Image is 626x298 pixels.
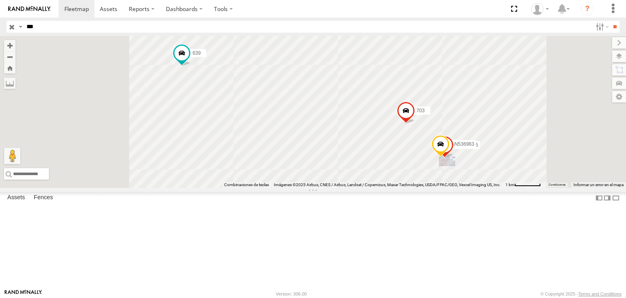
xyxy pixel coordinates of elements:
[595,192,603,204] label: Dock Summary Table to the Left
[4,51,15,62] button: Zoom out
[276,291,307,296] div: Version: 306.00
[4,40,15,51] button: Zoom in
[17,21,24,33] label: Search Query
[30,192,57,204] label: Fences
[3,192,29,204] label: Assets
[505,182,514,187] span: 1 km
[451,141,474,147] span: AN536963
[593,21,610,33] label: Search Filter Options
[224,182,269,188] button: Combinaciones de teclas
[4,290,42,298] a: Visit our Website
[578,291,622,296] a: Terms and Conditions
[274,182,500,187] span: Imágenes ©2025 Airbus, CNES / Airbus, Landsat / Copernicus, Maxar Technologies, USDA/FPAC/GEO, Ve...
[612,91,626,102] label: Map Settings
[603,192,611,204] label: Dock Summary Table to the Right
[503,182,543,188] button: Escala del mapa: 1 km por 61 píxeles
[528,3,552,15] div: Irving Rodriguez
[417,108,425,113] span: 703
[4,62,15,73] button: Zoom Home
[4,148,20,164] button: Arrastra el hombrecito naranja al mapa para abrir Street View
[549,183,566,187] a: Condiciones (se abre en una nueva pestaña)
[8,6,51,12] img: rand-logo.svg
[540,291,622,296] div: © Copyright 2025 -
[581,2,594,16] i: ?
[573,182,624,187] a: Informar un error en el mapa
[4,78,15,89] label: Measure
[192,50,201,56] span: 639
[612,192,620,204] label: Hide Summary Table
